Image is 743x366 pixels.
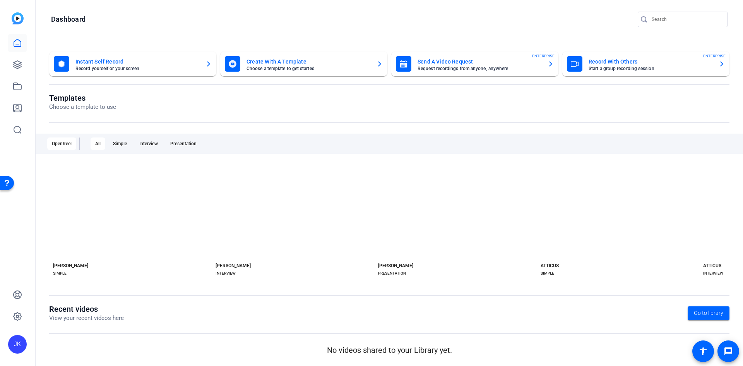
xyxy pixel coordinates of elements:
mat-card-subtitle: Record yourself or your screen [75,66,199,71]
button: Create With A TemplateChoose a template to get started [220,52,387,76]
span: ENTERPRISE [532,53,555,59]
input: Search [652,15,721,24]
button: Record With OthersStart a group recording sessionENTERPRISE [562,52,729,76]
img: blue-gradient.svg [12,12,24,24]
div: PRESENTATION [378,270,406,277]
span: ENTERPRISE [703,53,726,59]
mat-card-subtitle: Request recordings from anyone, anywhere [418,66,541,71]
p: Choose a template to use [49,103,116,112]
mat-icon: message [724,347,733,356]
div: All [91,137,105,150]
button: Instant Self RecordRecord yourself or your screen [49,52,216,76]
p: View your recent videos here [49,314,124,323]
div: SIMPLE [53,270,67,277]
a: Go to library [688,306,729,320]
div: Interview [135,137,163,150]
div: JK [8,335,27,354]
div: OpenReel [47,137,76,150]
mat-card-subtitle: Start a group recording session [589,66,712,71]
mat-card-title: Record With Others [589,57,712,66]
p: No videos shared to your Library yet. [49,344,729,356]
div: Presentation [166,137,201,150]
h1: Dashboard [51,15,86,24]
div: INTERVIEW [216,270,236,277]
button: Send A Video RequestRequest recordings from anyone, anywhereENTERPRISE [391,52,558,76]
span: Go to library [694,309,723,317]
div: ATTICUS [703,263,721,269]
div: [PERSON_NAME] [378,263,413,269]
div: SIMPLE [541,270,554,277]
div: Simple [108,137,132,150]
mat-card-title: Instant Self Record [75,57,199,66]
div: [PERSON_NAME] [53,263,88,269]
h1: Templates [49,93,116,103]
div: ATTICUS [541,263,559,269]
mat-card-subtitle: Choose a template to get started [247,66,370,71]
h1: Recent videos [49,304,124,314]
mat-card-title: Create With A Template [247,57,370,66]
mat-card-title: Send A Video Request [418,57,541,66]
div: INTERVIEW [703,270,723,277]
div: [PERSON_NAME] [216,263,251,269]
mat-icon: accessibility [698,347,708,356]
